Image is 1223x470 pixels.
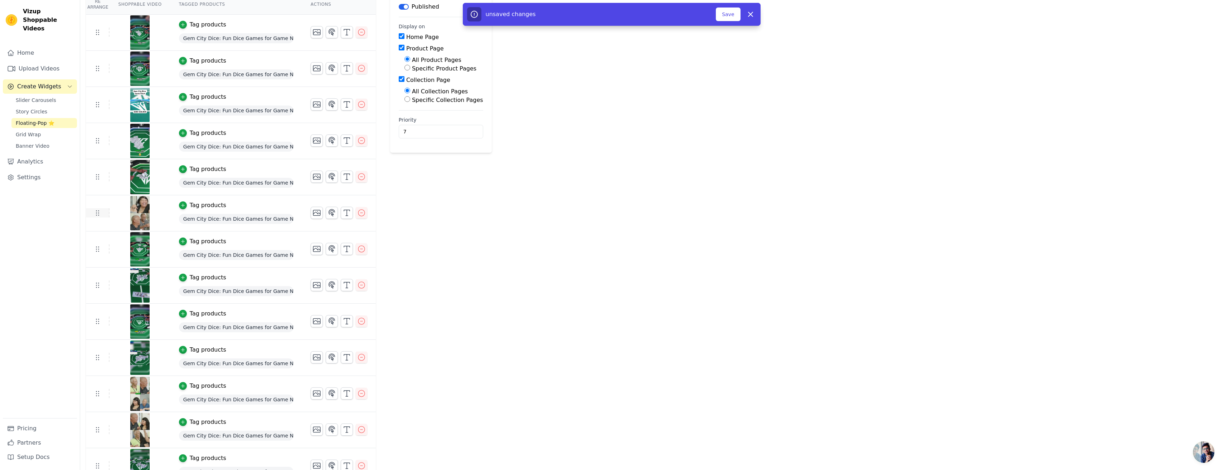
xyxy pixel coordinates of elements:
div: Tag products [190,165,226,173]
img: vizup-images-447f.jpg [130,377,150,411]
img: vizup-images-0916.jpg [130,160,150,194]
span: Gem City Dice: Fun Dice Games for Game Night [179,106,293,116]
div: Tag products [190,129,226,137]
img: vizup-images-423a.jpg [130,413,150,447]
div: Tag products [190,237,226,246]
label: Specific Collection Pages [412,97,483,103]
a: Floating-Pop ⭐ [11,118,77,128]
button: Change Thumbnail [311,171,323,183]
a: Slider Carousels [11,95,77,105]
span: Floating-Pop ⭐ [16,119,54,127]
img: vizup-images-f916.jpg [130,268,150,303]
button: Change Thumbnail [311,424,323,436]
div: Tag products [190,57,226,65]
button: Change Thumbnail [311,26,323,38]
span: Gem City Dice: Fun Dice Games for Game Night [179,33,293,43]
button: Change Thumbnail [311,98,323,111]
span: Gem City Dice: Fun Dice Games for Game Night [179,395,293,405]
span: Gem City Dice: Fun Dice Games for Game Night [179,322,293,332]
label: Home Page [406,34,439,40]
button: Change Thumbnail [311,134,323,147]
span: Gem City Dice: Fun Dice Games for Game Night [179,142,293,152]
a: Upload Videos [3,62,77,76]
span: Gem City Dice: Fun Dice Games for Game Night [179,286,293,296]
label: Collection Page [406,77,450,83]
div: Tag products [190,273,226,282]
span: Gem City Dice: Fun Dice Games for Game Night [179,69,293,79]
a: Pricing [3,421,77,436]
span: Banner Video [16,142,49,150]
span: Grid Wrap [16,131,41,138]
button: Tag products [179,93,226,101]
span: Gem City Dice: Fun Dice Games for Game Night [179,250,293,260]
button: Tag products [179,237,226,246]
img: vizup-images-8042.jpg [130,52,150,86]
div: Tag products [190,309,226,318]
div: Tag products [190,382,226,390]
button: Tag products [179,165,226,173]
div: Tag products [190,418,226,426]
button: Change Thumbnail [311,315,323,327]
span: Slider Carousels [16,97,56,104]
span: Create Widgets [17,82,61,91]
button: Tag products [179,309,226,318]
div: Tag products [190,93,226,101]
span: Gem City Dice: Fun Dice Games for Game Night [179,358,293,368]
img: vizup-images-76ef.jpg [130,196,150,230]
button: Change Thumbnail [311,387,323,400]
a: Analytics [3,155,77,169]
button: Save [716,8,740,21]
button: Change Thumbnail [311,207,323,219]
img: vizup-images-e2c1.jpg [130,15,150,50]
img: vizup-images-31c4.jpg [130,341,150,375]
a: Partners [3,436,77,450]
button: Tag products [179,454,226,462]
button: Tag products [179,201,226,210]
div: Tag products [190,454,226,462]
img: vizup-images-6323.jpg [130,232,150,266]
a: Home [3,46,77,60]
span: Gem City Dice: Fun Dice Games for Game Night [179,178,293,188]
span: Gem City Dice: Fun Dice Games for Game Night [179,431,293,441]
button: Change Thumbnail [311,62,323,74]
span: unsaved changes [486,11,536,18]
button: Change Thumbnail [311,243,323,255]
button: Tag products [179,346,226,354]
img: vizup-images-904a.jpg [130,124,150,158]
label: Product Page [406,45,444,52]
img: vizup-images-5564.jpg [130,88,150,122]
button: Change Thumbnail [311,351,323,363]
a: Setup Docs [3,450,77,464]
button: Tag products [179,129,226,137]
p: Published [412,3,439,11]
label: All Collection Pages [412,88,468,95]
a: Banner Video [11,141,77,151]
a: Story Circles [11,107,77,117]
button: Tag products [179,273,226,282]
button: Create Widgets [3,79,77,94]
button: Tag products [179,418,226,426]
a: Grid Wrap [11,129,77,139]
label: All Product Pages [412,57,461,63]
button: Change Thumbnail [311,279,323,291]
div: Open chat [1193,441,1214,463]
button: Tag products [179,57,226,65]
span: Story Circles [16,108,47,115]
div: Tag products [190,201,226,210]
label: Specific Product Pages [412,65,476,72]
div: Tag products [190,346,226,354]
span: Gem City Dice: Fun Dice Games for Game Night [179,214,293,224]
label: Priority [399,116,483,123]
img: vizup-images-1955.jpg [130,304,150,339]
a: Settings [3,170,77,185]
button: Tag products [179,382,226,390]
